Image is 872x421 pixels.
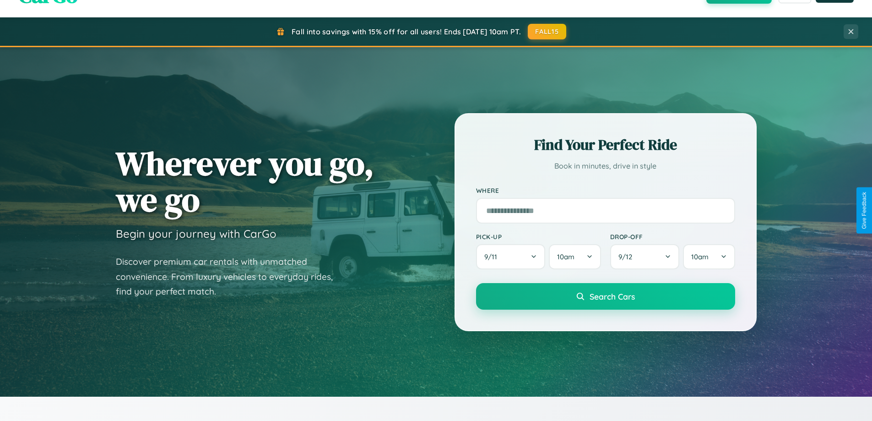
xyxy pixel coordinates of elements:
h2: Find Your Perfect Ride [476,135,735,155]
span: 10am [691,252,709,261]
button: 9/12 [610,244,680,269]
button: Search Cars [476,283,735,310]
label: Pick-up [476,233,601,241]
span: Fall into savings with 15% off for all users! Ends [DATE] 10am PT. [292,27,521,36]
p: Discover premium car rentals with unmatched convenience. From luxury vehicles to everyday rides, ... [116,254,345,299]
h1: Wherever you go, we go [116,145,374,218]
h3: Begin your journey with CarGo [116,227,276,241]
button: FALL15 [528,24,566,39]
button: 10am [549,244,601,269]
div: Give Feedback [861,192,867,229]
span: 9 / 11 [484,252,502,261]
button: 10am [683,244,735,269]
span: 9 / 12 [618,252,637,261]
label: Where [476,186,735,194]
button: 9/11 [476,244,546,269]
span: 10am [557,252,574,261]
label: Drop-off [610,233,735,241]
p: Book in minutes, drive in style [476,159,735,173]
span: Search Cars [590,291,635,301]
